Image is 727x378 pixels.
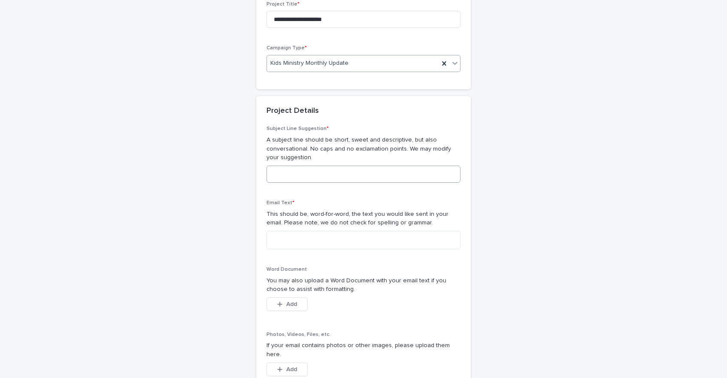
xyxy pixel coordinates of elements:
[267,106,319,116] h2: Project Details
[270,59,348,68] span: Kids Ministry Monthly Update
[267,363,308,376] button: Add
[267,45,307,51] span: Campaign Type
[267,267,307,272] span: Word Document
[267,136,460,162] p: A subject line should be short, sweet and descriptive, but also conversational. No caps and no ex...
[267,126,329,131] span: Subject Line Suggestion
[286,301,297,307] span: Add
[267,210,460,228] p: This should be, word-for-word, the text you would like sent in your email. Please note, we do not...
[286,366,297,372] span: Add
[267,200,294,206] span: Email Text
[267,332,330,337] span: Photos, Videos, Files, etc.
[267,297,308,311] button: Add
[267,341,460,359] p: If your email contains photos or other images, please upload them here.
[267,276,460,294] p: You may also upload a Word Document with your email text if you choose to assist with formatting.
[267,2,300,7] span: Project Title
